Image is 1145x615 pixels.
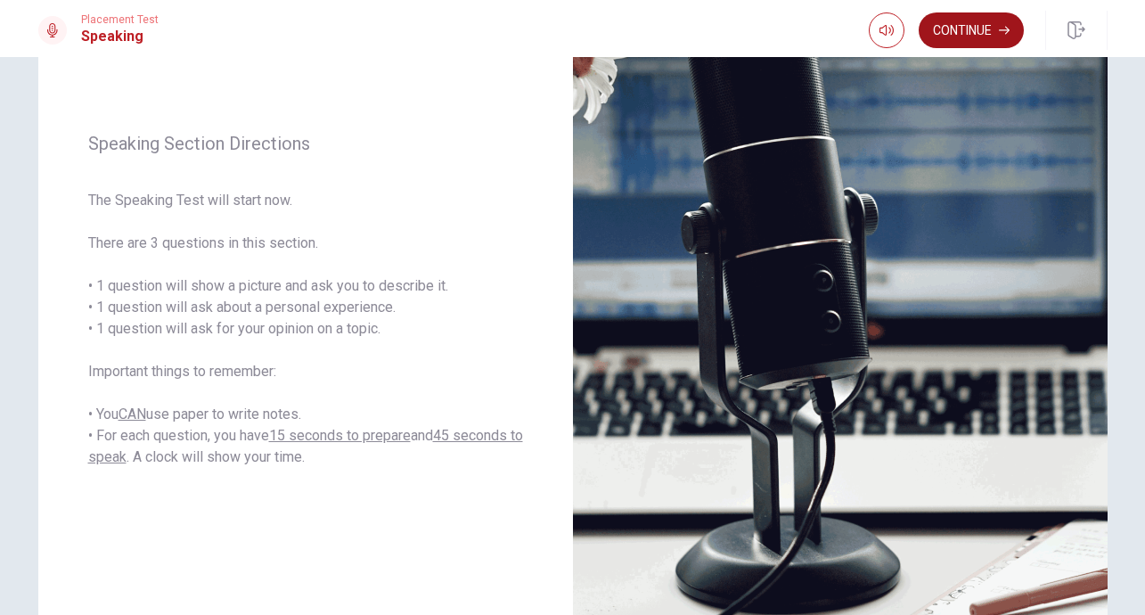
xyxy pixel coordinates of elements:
[88,133,523,154] span: Speaking Section Directions
[81,13,159,26] span: Placement Test
[88,190,523,468] span: The Speaking Test will start now. There are 3 questions in this section. • 1 question will show a...
[81,26,159,47] h1: Speaking
[269,427,411,444] u: 15 seconds to prepare
[119,406,146,422] u: CAN
[919,12,1024,48] button: Continue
